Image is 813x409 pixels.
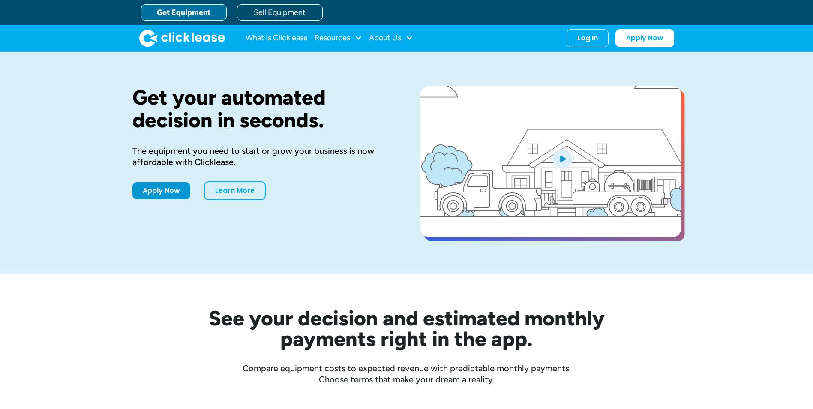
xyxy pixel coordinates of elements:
[139,30,225,47] img: Clicklease logo
[139,30,225,47] a: home
[132,86,393,132] h1: Get your automated decision in seconds.
[369,30,413,47] div: About Us
[577,34,598,42] div: Log In
[167,308,647,349] h2: See your decision and estimated monthly payments right in the app.
[132,363,681,385] div: Compare equipment costs to expected revenue with predictable monthly payments. Choose terms that ...
[551,147,574,171] img: Blue play button logo on a light blue circular background
[132,145,393,168] div: The equipment you need to start or grow your business is now affordable with Clicklease.
[132,182,190,199] a: Apply Now
[615,29,674,47] a: Apply Now
[237,4,323,21] a: Sell Equipment
[141,4,227,21] a: Get Equipment
[204,181,266,200] a: Learn More
[420,86,681,237] a: open lightbox
[315,30,362,47] div: Resources
[246,30,308,47] a: What Is Clicklease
